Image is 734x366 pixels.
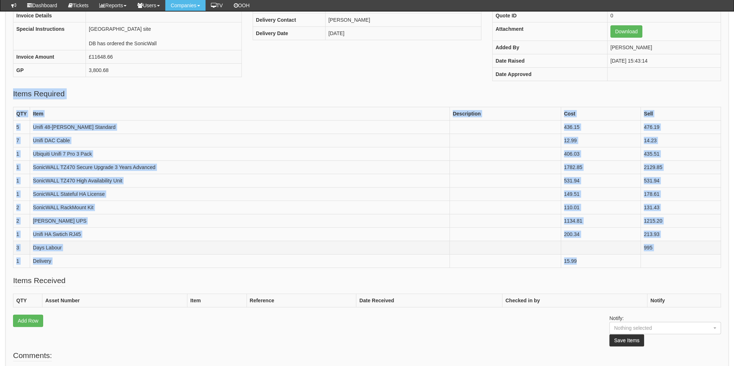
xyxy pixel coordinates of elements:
legend: Comments: [13,350,52,361]
div: Nothing selected [614,324,702,332]
td: 1215.20 [641,214,721,227]
th: Item [187,294,247,307]
td: 200.34 [561,227,641,241]
td: 149.51 [561,187,641,201]
td: 15.99 [561,254,641,268]
th: Date Approved [493,67,607,81]
th: Sell [641,107,721,120]
td: 7 [13,134,30,147]
th: Checked in by [502,294,647,307]
th: GP [13,63,86,77]
td: 0 [607,9,721,22]
td: 110.01 [561,201,641,214]
th: Item [30,107,449,120]
td: 12.99 [561,134,641,147]
th: Quote ID [493,9,607,22]
td: 2 [13,214,30,227]
td: Unifi 48-[PERSON_NAME] Standard [30,120,449,134]
td: 476.19 [641,120,721,134]
td: 1 [13,187,30,201]
td: [DATE] [325,27,481,40]
td: [GEOGRAPHIC_DATA] site DB has ordered the SonicWall [86,22,242,50]
legend: Items Received [13,275,66,286]
td: 531.94 [561,174,641,187]
th: Description [450,107,561,120]
td: 213.93 [641,227,721,241]
td: 995 [641,241,721,254]
td: 178.61 [641,187,721,201]
td: 435.51 [641,147,721,160]
th: Delivery Contact [253,13,325,27]
a: Download [610,25,642,38]
td: 3 [13,241,30,254]
td: SonicWALL TZ470 Secure Upgrade 3 Years Advanced [30,160,449,174]
td: SonicWALL RackMount Kit [30,201,449,214]
td: 531.94 [641,174,721,187]
th: Date Received [356,294,502,307]
td: 131.43 [641,201,721,214]
td: 2129.85 [641,160,721,174]
th: Attachment [493,22,607,41]
td: [PERSON_NAME] [325,13,481,27]
th: QTY [13,107,30,120]
th: QTY [13,294,42,307]
td: 1 [13,254,30,268]
p: Notify: [609,315,721,346]
td: 1134.81 [561,214,641,227]
th: Notify [647,294,721,307]
td: 3,800.68 [86,63,242,77]
td: £11648.66 [86,50,242,63]
td: 1 [13,160,30,174]
th: Invoice Amount [13,50,86,63]
td: Delivery [30,254,449,268]
td: 1782.85 [561,160,641,174]
th: Date Raised [493,54,607,67]
td: 1 [13,174,30,187]
td: 2 [13,201,30,214]
td: SonicWALL Stateful HA License [30,187,449,201]
td: SonicWALL TZ470 High Availability Unit [30,174,449,187]
button: Nothing selected [609,322,721,334]
td: [PERSON_NAME] [607,41,721,54]
th: Invoice Details [13,9,86,22]
th: Delivery Date [253,27,325,40]
button: Save Items [609,334,644,346]
td: Unifi DAC Cable [30,134,449,147]
legend: Items Required [13,88,65,100]
th: Special Instructions [13,22,86,50]
td: [PERSON_NAME] UPS [30,214,449,227]
th: Added By [493,41,607,54]
td: 436.15 [561,120,641,134]
td: 5 [13,120,30,134]
td: Days Labour [30,241,449,254]
td: Unifi HA Swtich RJ45 [30,227,449,241]
a: Add Row [13,315,43,327]
td: 1 [13,147,30,160]
th: Reference [246,294,356,307]
td: 14.23 [641,134,721,147]
td: 406.03 [561,147,641,160]
td: 1 [13,227,30,241]
td: Ubiquiti Unifi 7 Pro 3 Pack [30,147,449,160]
th: Cost [561,107,641,120]
th: Asset Number [42,294,187,307]
td: [DATE] 15:43:14 [607,54,721,67]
